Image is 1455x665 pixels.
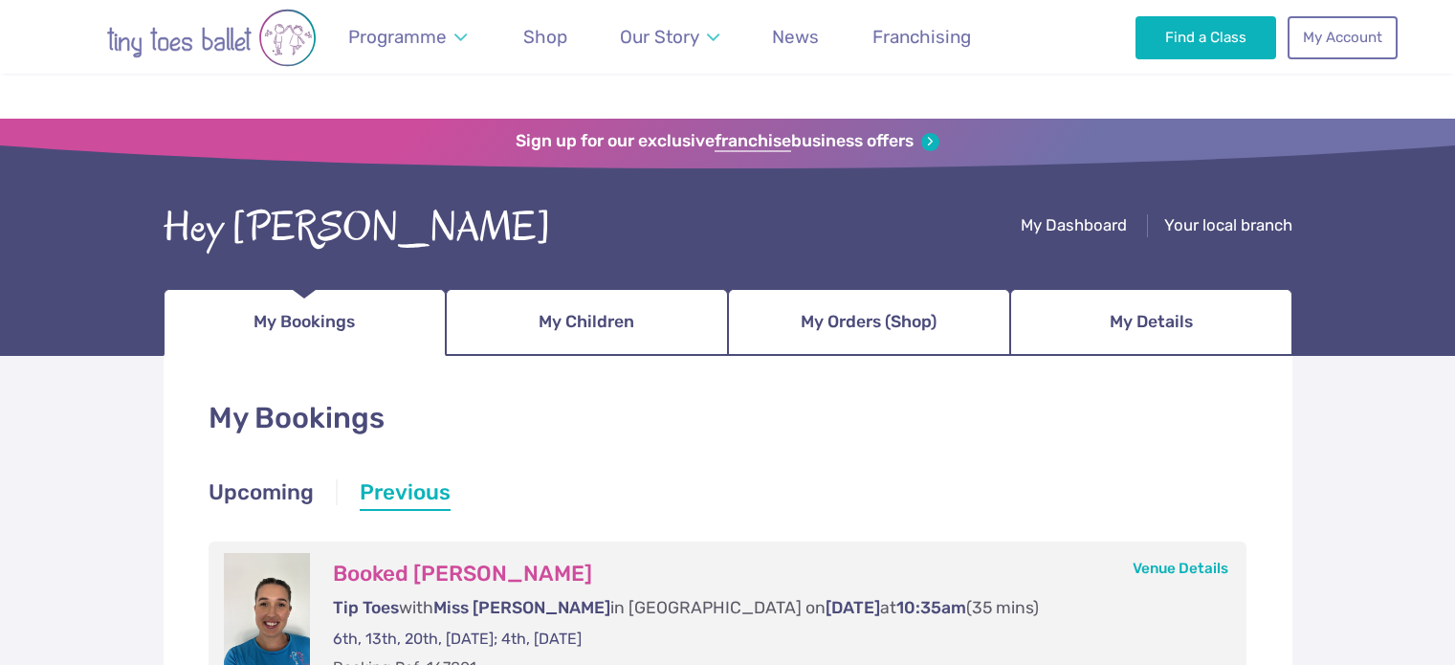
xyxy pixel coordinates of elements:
img: tiny toes ballet [58,9,364,66]
span: Miss [PERSON_NAME] [433,598,610,617]
span: 10:35am [896,598,966,617]
h1: My Bookings [209,398,1247,439]
a: My Account [1288,16,1397,58]
a: Sign up for our exclusivefranchisebusiness offers [516,131,939,152]
h3: Booked [PERSON_NAME] [333,561,1209,587]
p: 6th, 13th, 20th, [DATE]; 4th, [DATE] [333,629,1209,650]
a: Find a Class [1135,16,1276,58]
span: Your local branch [1164,215,1292,234]
a: Programme [339,14,475,59]
span: Programme [348,26,447,48]
a: Shop [514,14,576,59]
a: My Bookings [164,289,446,356]
a: My Orders (Shop) [728,289,1010,356]
span: Tip Toes [333,598,399,617]
a: My Dashboard [1021,215,1127,239]
a: My Details [1010,289,1292,356]
span: Franchising [872,26,971,48]
a: News [763,14,828,59]
span: My Dashboard [1021,215,1127,234]
div: Hey [PERSON_NAME] [164,198,551,257]
a: Venue Details [1133,560,1228,577]
p: with in [GEOGRAPHIC_DATA] on at (35 mins) [333,596,1209,620]
span: My Orders (Shop) [801,305,937,339]
a: Our Story [610,14,728,59]
strong: franchise [715,131,791,152]
span: My Children [539,305,634,339]
a: Franchising [863,14,980,59]
span: My Details [1110,305,1193,339]
span: [DATE] [826,598,880,617]
a: Upcoming [209,477,314,512]
span: Shop [523,26,567,48]
a: Your local branch [1164,215,1292,239]
a: My Children [446,289,728,356]
span: My Bookings [254,305,355,339]
span: Our Story [620,26,699,48]
span: News [772,26,819,48]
